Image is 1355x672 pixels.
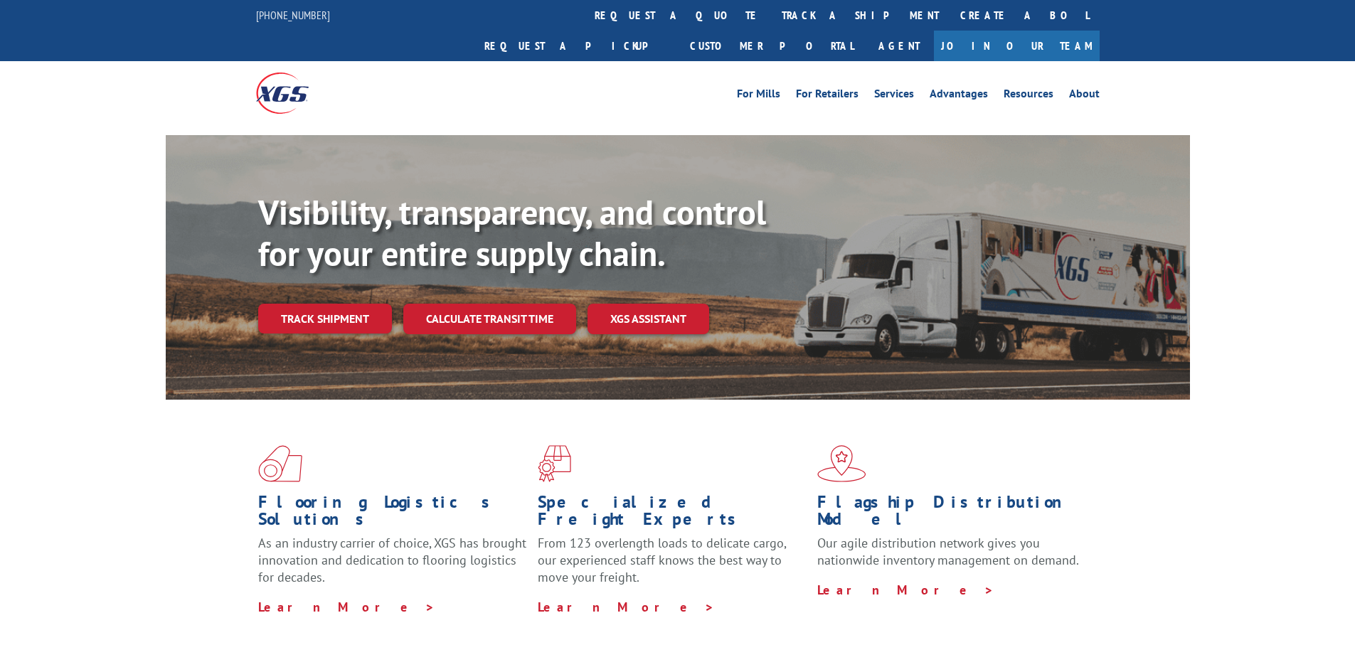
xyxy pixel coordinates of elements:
img: xgs-icon-flagship-distribution-model-red [817,445,866,482]
b: Visibility, transparency, and control for your entire supply chain. [258,190,766,275]
a: Learn More > [538,599,715,615]
a: Resources [1004,88,1053,104]
img: xgs-icon-total-supply-chain-intelligence-red [258,445,302,482]
a: About [1069,88,1100,104]
a: For Mills [737,88,780,104]
h1: Flagship Distribution Model [817,494,1086,535]
a: Customer Portal [679,31,864,61]
h1: Specialized Freight Experts [538,494,807,535]
a: Calculate transit time [403,304,576,334]
a: Services [874,88,914,104]
span: As an industry carrier of choice, XGS has brought innovation and dedication to flooring logistics... [258,535,526,585]
a: For Retailers [796,88,859,104]
h1: Flooring Logistics Solutions [258,494,527,535]
a: Agent [864,31,934,61]
a: Advantages [930,88,988,104]
a: Track shipment [258,304,392,334]
a: Learn More > [258,599,435,615]
a: XGS ASSISTANT [588,304,709,334]
img: xgs-icon-focused-on-flooring-red [538,445,571,482]
a: Join Our Team [934,31,1100,61]
span: Our agile distribution network gives you nationwide inventory management on demand. [817,535,1079,568]
a: Learn More > [817,582,994,598]
p: From 123 overlength loads to delicate cargo, our experienced staff knows the best way to move you... [538,535,807,598]
a: [PHONE_NUMBER] [256,8,330,22]
a: Request a pickup [474,31,679,61]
